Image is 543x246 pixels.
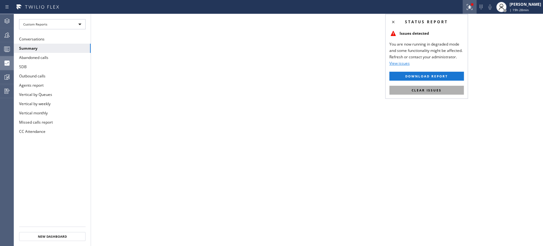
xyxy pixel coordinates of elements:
[19,19,86,29] div: Custom Reports
[14,81,91,90] button: Agents report
[14,108,91,118] button: Vertical monthly
[14,118,91,127] button: Missed calls report
[14,127,91,136] button: CC Attendance
[485,3,494,11] button: Mute
[91,14,543,246] iframe: dashboard_b794bedd1109
[14,34,91,44] button: Conversations
[14,71,91,81] button: Outbound calls
[14,44,91,53] button: Summary
[19,232,86,241] button: New Dashboard
[510,8,529,12] span: | 19h 28min
[14,99,91,108] button: Vertical by weekly
[14,53,91,62] button: Abandoned calls
[14,62,91,71] button: SDB
[510,2,541,7] div: [PERSON_NAME]
[14,90,91,99] button: Vertical by Queues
